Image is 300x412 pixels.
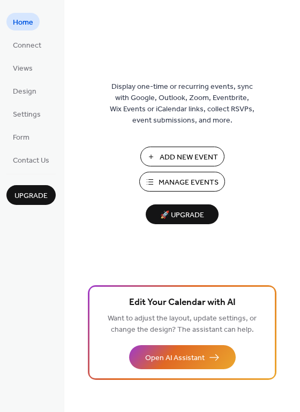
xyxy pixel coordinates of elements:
[6,36,48,54] a: Connect
[129,345,236,369] button: Open AI Assistant
[152,208,212,223] span: 🚀 Upgrade
[6,151,56,169] a: Contact Us
[13,86,36,97] span: Design
[145,353,205,364] span: Open AI Assistant
[14,190,48,202] span: Upgrade
[139,172,225,192] button: Manage Events
[13,155,49,166] span: Contact Us
[159,177,219,188] span: Manage Events
[6,128,36,146] a: Form
[129,295,236,310] span: Edit Your Calendar with AI
[13,40,41,51] span: Connect
[6,13,40,30] a: Home
[6,82,43,100] a: Design
[13,132,29,143] span: Form
[13,17,33,28] span: Home
[146,204,219,224] button: 🚀 Upgrade
[13,63,33,74] span: Views
[6,185,56,205] button: Upgrade
[160,152,218,163] span: Add New Event
[6,105,47,123] a: Settings
[108,311,257,337] span: Want to adjust the layout, update settings, or change the design? The assistant can help.
[13,109,41,120] span: Settings
[110,81,254,126] span: Display one-time or recurring events, sync with Google, Outlook, Zoom, Eventbrite, Wix Events or ...
[6,59,39,77] a: Views
[140,147,224,166] button: Add New Event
